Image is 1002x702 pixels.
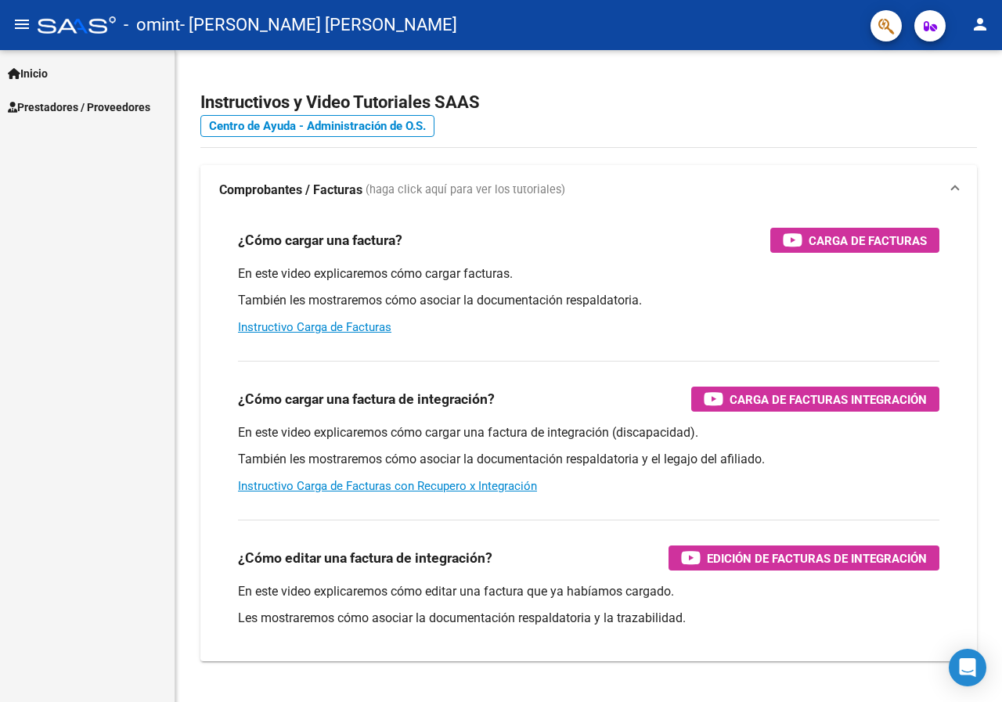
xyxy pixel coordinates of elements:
[770,228,939,253] button: Carga de Facturas
[200,215,977,661] div: Comprobantes / Facturas (haga click aquí para ver los tutoriales)
[949,649,986,686] div: Open Intercom Messenger
[238,388,495,410] h3: ¿Cómo cargar una factura de integración?
[691,387,939,412] button: Carga de Facturas Integración
[8,65,48,82] span: Inicio
[219,182,362,199] strong: Comprobantes / Facturas
[238,292,939,309] p: También les mostraremos cómo asociar la documentación respaldatoria.
[669,545,939,571] button: Edición de Facturas de integración
[200,165,977,215] mat-expansion-panel-header: Comprobantes / Facturas (haga click aquí para ver los tutoriales)
[730,390,927,409] span: Carga de Facturas Integración
[366,182,565,199] span: (haga click aquí para ver los tutoriales)
[124,8,180,42] span: - omint
[238,424,939,441] p: En este video explicaremos cómo cargar una factura de integración (discapacidad).
[707,549,927,568] span: Edición de Facturas de integración
[180,8,457,42] span: - [PERSON_NAME] [PERSON_NAME]
[238,610,939,627] p: Les mostraremos cómo asociar la documentación respaldatoria y la trazabilidad.
[200,88,977,117] h2: Instructivos y Video Tutoriales SAAS
[238,583,939,600] p: En este video explicaremos cómo editar una factura que ya habíamos cargado.
[238,229,402,251] h3: ¿Cómo cargar una factura?
[238,451,939,468] p: También les mostraremos cómo asociar la documentación respaldatoria y el legajo del afiliado.
[238,479,537,493] a: Instructivo Carga de Facturas con Recupero x Integración
[8,99,150,116] span: Prestadores / Proveedores
[809,231,927,250] span: Carga de Facturas
[238,547,492,569] h3: ¿Cómo editar una factura de integración?
[13,15,31,34] mat-icon: menu
[238,320,391,334] a: Instructivo Carga de Facturas
[238,265,939,283] p: En este video explicaremos cómo cargar facturas.
[971,15,989,34] mat-icon: person
[200,115,434,137] a: Centro de Ayuda - Administración de O.S.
